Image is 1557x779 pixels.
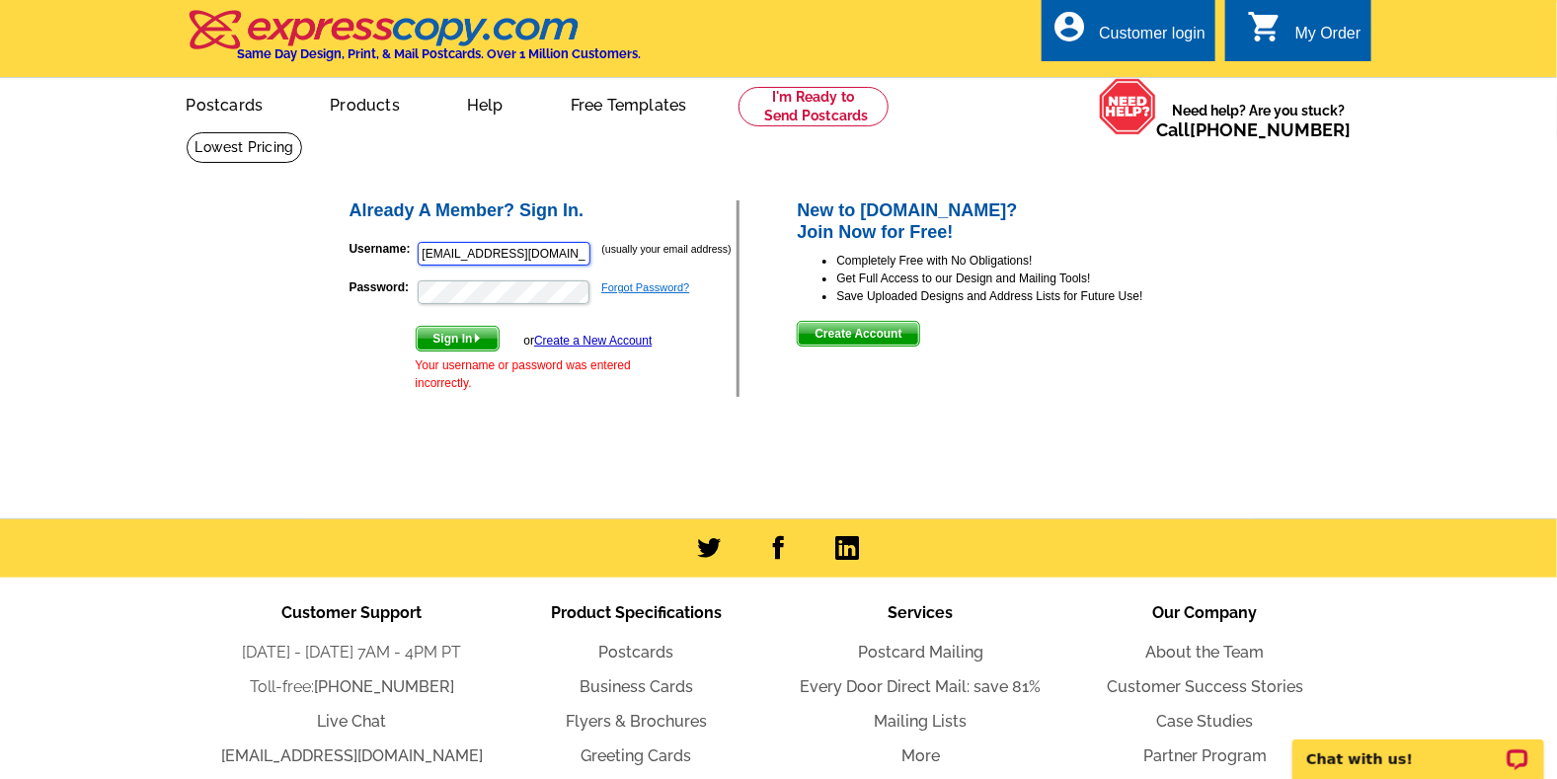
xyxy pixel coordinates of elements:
[1248,9,1284,44] i: shopping_cart
[534,334,652,348] a: Create a New Account
[566,712,707,731] a: Flyers & Brochures
[350,200,738,222] h2: Already A Member? Sign In.
[601,281,689,293] a: Forgot Password?
[836,270,1210,287] li: Get Full Access to our Design and Mailing Tools!
[798,322,918,346] span: Create Account
[210,675,495,699] li: Toll-free:
[435,80,535,126] a: Help
[599,643,674,662] a: Postcards
[836,287,1210,305] li: Save Uploaded Designs and Address Lists for Future Use!
[416,356,653,392] div: Your username or password was entered incorrectly.
[1051,22,1206,46] a: account_circle Customer login
[901,746,940,765] a: More
[221,746,483,765] a: [EMAIL_ADDRESS][DOMAIN_NAME]
[417,327,499,351] span: Sign In
[1099,25,1206,52] div: Customer login
[1280,717,1557,779] iframe: LiveChat chat widget
[1143,746,1267,765] a: Partner Program
[155,80,295,126] a: Postcards
[539,80,719,126] a: Free Templates
[1051,9,1087,44] i: account_circle
[210,641,495,664] li: [DATE] - [DATE] 7AM - 4PM PT
[1191,119,1352,140] a: [PHONE_NUMBER]
[1099,78,1157,135] img: help
[801,677,1042,696] a: Every Door Direct Mail: save 81%
[1146,643,1265,662] a: About the Team
[238,46,642,61] h4: Same Day Design, Print, & Mail Postcards. Over 1 Million Customers.
[797,200,1210,243] h2: New to [DOMAIN_NAME]? Join Now for Free!
[580,677,693,696] a: Business Cards
[416,326,500,351] button: Sign In
[318,712,387,731] a: Live Chat
[889,603,954,622] span: Services
[836,252,1210,270] li: Completely Free with No Obligations!
[282,603,423,622] span: Customer Support
[298,80,431,126] a: Products
[582,746,692,765] a: Greeting Cards
[1295,25,1362,52] div: My Order
[551,603,722,622] span: Product Specifications
[602,243,732,255] small: (usually your email address)
[1157,101,1362,140] span: Need help? Are you stuck?
[314,677,454,696] a: [PHONE_NUMBER]
[473,334,482,343] img: button-next-arrow-white.png
[350,278,416,296] label: Password:
[858,643,983,662] a: Postcard Mailing
[797,321,919,347] button: Create Account
[1153,603,1258,622] span: Our Company
[1157,712,1254,731] a: Case Studies
[1157,119,1352,140] span: Call
[1248,22,1362,46] a: shopping_cart My Order
[875,712,968,731] a: Mailing Lists
[187,24,642,61] a: Same Day Design, Print, & Mail Postcards. Over 1 Million Customers.
[523,332,652,350] div: or
[1107,677,1303,696] a: Customer Success Stories
[350,240,416,258] label: Username:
